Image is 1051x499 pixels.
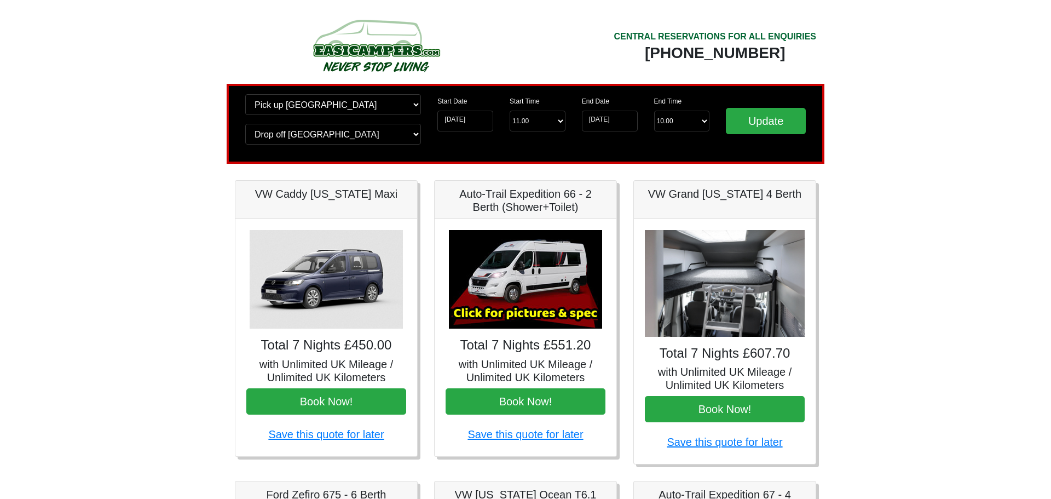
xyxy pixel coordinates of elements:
[726,108,806,134] input: Update
[645,187,805,200] h5: VW Grand [US_STATE] 4 Berth
[654,96,682,106] label: End Time
[437,111,493,131] input: Start Date
[582,96,609,106] label: End Date
[614,43,816,63] div: [PHONE_NUMBER]
[250,230,403,329] img: VW Caddy California Maxi
[246,187,406,200] h5: VW Caddy [US_STATE] Maxi
[510,96,540,106] label: Start Time
[446,337,605,353] h4: Total 7 Nights £551.20
[467,428,583,440] a: Save this quote for later
[446,187,605,214] h5: Auto-Trail Expedition 66 - 2 Berth (Shower+Toilet)
[246,358,406,384] h5: with Unlimited UK Mileage / Unlimited UK Kilometers
[645,346,805,362] h4: Total 7 Nights £607.70
[246,388,406,415] button: Book Now!
[667,436,782,448] a: Save this quote for later
[437,96,467,106] label: Start Date
[614,30,816,43] div: CENTRAL RESERVATIONS FOR ALL ENQUIRIES
[449,230,602,329] img: Auto-Trail Expedition 66 - 2 Berth (Shower+Toilet)
[268,428,384,440] a: Save this quote for later
[645,230,805,337] img: VW Grand California 4 Berth
[446,388,605,415] button: Book Now!
[246,337,406,353] h4: Total 7 Nights £450.00
[272,15,480,76] img: campers-checkout-logo.png
[446,358,605,384] h5: with Unlimited UK Mileage / Unlimited UK Kilometers
[645,396,805,422] button: Book Now!
[582,111,638,131] input: Return Date
[645,365,805,392] h5: with Unlimited UK Mileage / Unlimited UK Kilometers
